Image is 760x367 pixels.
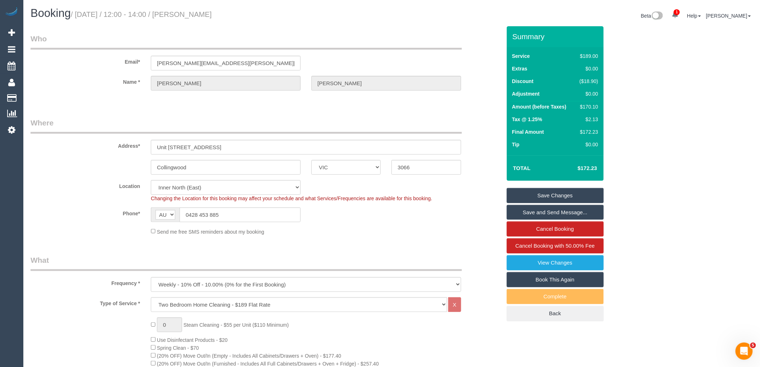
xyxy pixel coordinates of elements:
[577,90,598,97] div: $0.00
[668,7,682,23] a: 1
[512,78,534,85] label: Discount
[736,343,753,360] iframe: Intercom live chat
[157,361,379,367] span: (20% OFF) Move Out/In (Furnished - Includes All Full Cabinets/Drawers + Oven + Fridge) - $257.40
[25,56,145,65] label: Email*
[71,10,212,18] small: / [DATE] / 12:00 - 14:00 / [PERSON_NAME]
[31,255,462,271] legend: What
[25,180,145,190] label: Location
[507,205,604,220] a: Save and Send Message...
[25,76,145,86] label: Name *
[157,353,341,359] span: (20% OFF) Move Out/In (Empty - Includes All Cabinets/Drawers + Oven) - $177.40
[512,52,530,60] label: Service
[157,337,228,343] span: Use Disinfectant Products - $20
[4,7,19,17] img: Automaid Logo
[157,229,264,234] span: Send me free SMS reminders about my booking
[507,306,604,321] a: Back
[31,118,462,134] legend: Where
[512,116,542,123] label: Tax @ 1.25%
[577,103,598,110] div: $170.10
[507,272,604,287] a: Book This Again
[391,160,461,175] input: Post Code*
[507,188,604,203] a: Save Changes
[184,322,289,328] span: Steam Cleaning - $55 per Unit ($110 Minimum)
[25,140,145,150] label: Address*
[512,128,544,136] label: Final Amount
[151,56,301,70] input: Email*
[651,12,663,21] img: New interface
[507,221,604,237] a: Cancel Booking
[512,90,540,97] label: Adjustment
[512,141,520,148] label: Tip
[157,345,199,351] span: Spring Clean - $70
[512,103,566,110] label: Amount (before Taxes)
[180,207,301,222] input: Phone*
[513,32,600,41] h3: Summary
[674,9,680,15] span: 1
[577,116,598,123] div: $2.13
[507,255,604,270] a: View Changes
[31,33,462,50] legend: Who
[311,76,461,91] input: Last Name*
[151,196,432,201] span: Changing the Location for this booking may affect your schedule and what Services/Frequencies are...
[706,13,751,19] a: [PERSON_NAME]
[513,165,531,171] strong: Total
[31,7,71,19] span: Booking
[25,297,145,307] label: Type of Service *
[577,78,598,85] div: ($18.90)
[25,277,145,287] label: Frequency *
[577,128,598,136] div: $172.23
[577,52,598,60] div: $189.00
[641,13,663,19] a: Beta
[512,65,528,72] label: Extras
[750,343,756,348] span: 5
[507,238,604,253] a: Cancel Booking with 50.00% Fee
[556,165,597,171] h4: $172.23
[151,76,301,91] input: First Name*
[577,141,598,148] div: $0.00
[151,160,301,175] input: Suburb*
[515,243,595,249] span: Cancel Booking with 50.00% Fee
[577,65,598,72] div: $0.00
[25,207,145,217] label: Phone*
[687,13,701,19] a: Help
